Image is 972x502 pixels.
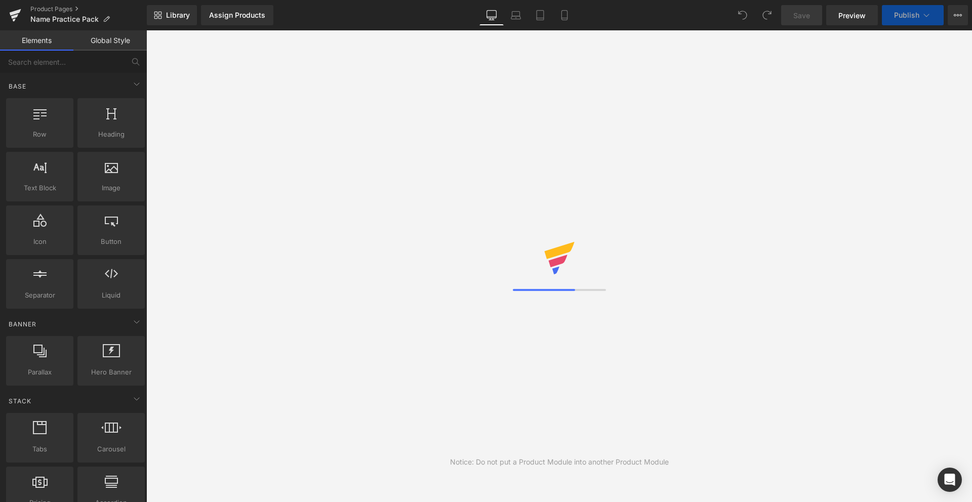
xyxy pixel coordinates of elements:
span: Parallax [9,367,70,378]
a: New Library [147,5,197,25]
span: Save [793,10,810,21]
button: More [948,5,968,25]
span: Banner [8,319,37,329]
a: Laptop [504,5,528,25]
a: Preview [826,5,878,25]
span: Hero Banner [80,367,142,378]
span: Row [9,129,70,140]
span: Publish [894,11,919,19]
span: Tabs [9,444,70,454]
span: Liquid [80,290,142,301]
span: Carousel [80,444,142,454]
span: Separator [9,290,70,301]
button: Redo [757,5,777,25]
div: Open Intercom Messenger [938,468,962,492]
span: Stack [8,396,32,406]
span: Heading [80,129,142,140]
span: Base [8,81,27,91]
button: Undo [733,5,753,25]
span: Text Block [9,183,70,193]
a: Product Pages [30,5,147,13]
a: Tablet [528,5,552,25]
div: Notice: Do not put a Product Module into another Product Module [450,456,669,468]
a: Mobile [552,5,577,25]
span: Image [80,183,142,193]
div: Assign Products [209,11,265,19]
a: Global Style [73,30,147,51]
button: Publish [882,5,944,25]
span: Library [166,11,190,20]
span: Preview [838,10,866,21]
a: Desktop [479,5,504,25]
span: Button [80,236,142,247]
span: Name Practice Pack [30,15,99,23]
span: Icon [9,236,70,247]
